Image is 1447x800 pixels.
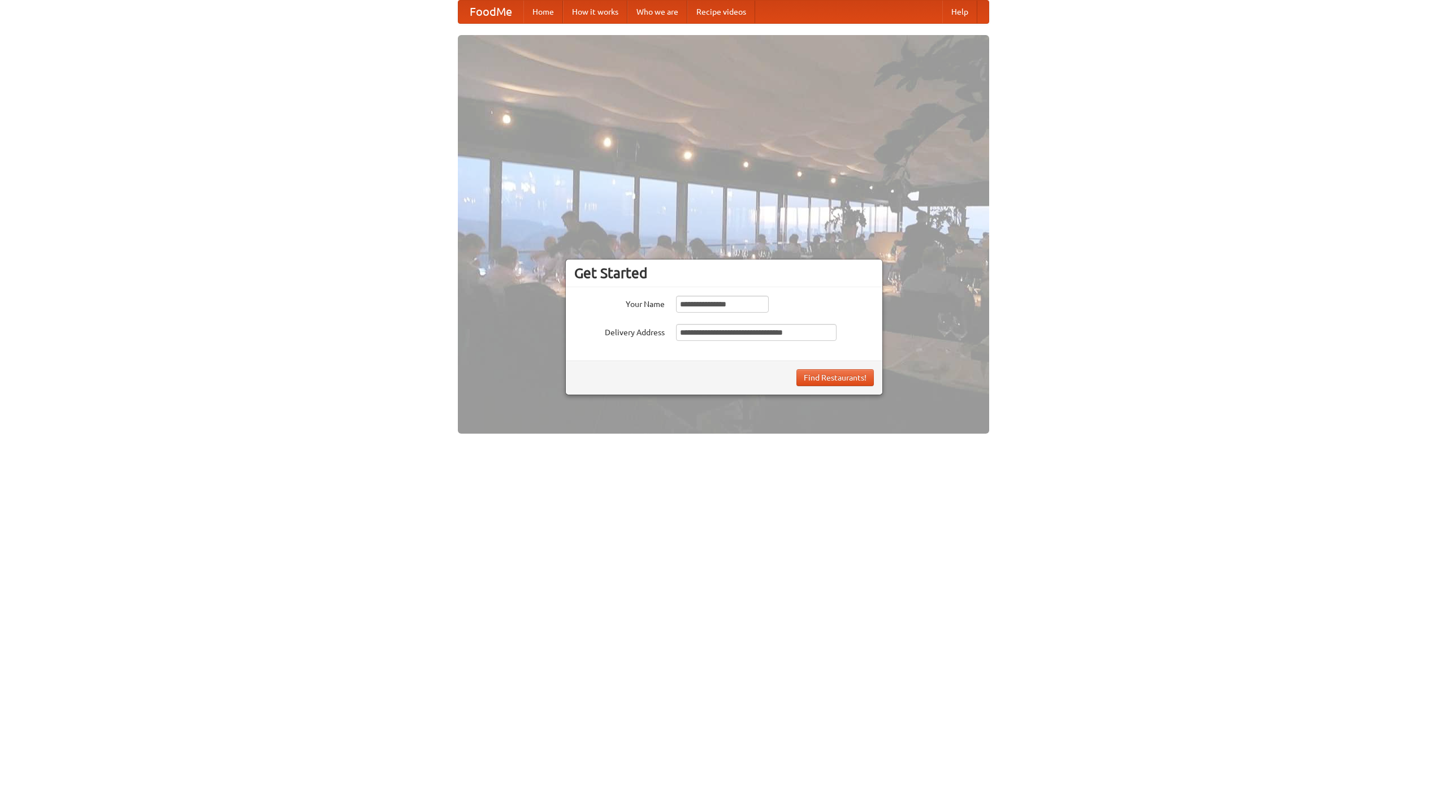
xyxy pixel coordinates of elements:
button: Find Restaurants! [796,369,874,386]
label: Your Name [574,296,665,310]
a: Help [942,1,977,23]
a: FoodMe [458,1,523,23]
a: Home [523,1,563,23]
label: Delivery Address [574,324,665,338]
a: How it works [563,1,627,23]
a: Recipe videos [687,1,755,23]
h3: Get Started [574,265,874,282]
a: Who we are [627,1,687,23]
